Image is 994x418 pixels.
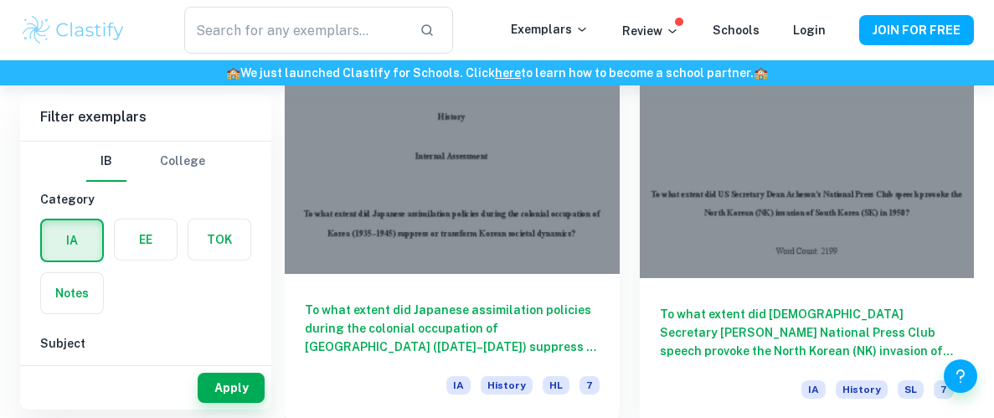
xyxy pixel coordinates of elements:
[160,142,205,182] button: College
[40,190,251,209] h6: Category
[543,376,569,395] span: HL
[3,64,991,82] h6: We just launched Clastify for Schools. Click to learn how to become a school partner.
[495,66,521,80] a: here
[86,142,205,182] div: Filter type choice
[801,380,826,399] span: IA
[41,273,103,313] button: Notes
[52,355,121,369] label: Type a subject
[944,359,977,393] button: Help and Feedback
[184,7,406,54] input: Search for any exemplars...
[86,142,126,182] button: IB
[622,22,679,40] p: Review
[859,15,974,45] button: JOIN FOR FREE
[305,301,600,356] h6: To what extent did Japanese assimilation policies during the colonial occupation of [GEOGRAPHIC_D...
[42,220,102,261] button: IA
[660,305,955,360] h6: To what extent did [DEMOGRAPHIC_DATA] Secretary [PERSON_NAME] National Press Club speech provoke ...
[793,23,826,37] a: Login
[481,376,533,395] span: History
[754,66,768,80] span: 🏫
[115,219,177,260] button: EE
[934,380,954,399] span: 7
[20,94,271,141] h6: Filter exemplars
[836,380,888,399] span: History
[446,376,471,395] span: IA
[898,380,924,399] span: SL
[188,219,250,260] button: TOK
[226,66,240,80] span: 🏫
[40,334,251,353] h6: Subject
[20,13,126,47] img: Clastify logo
[713,23,760,37] a: Schools
[511,20,589,39] p: Exemplars
[198,373,265,403] button: Apply
[579,376,600,395] span: 7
